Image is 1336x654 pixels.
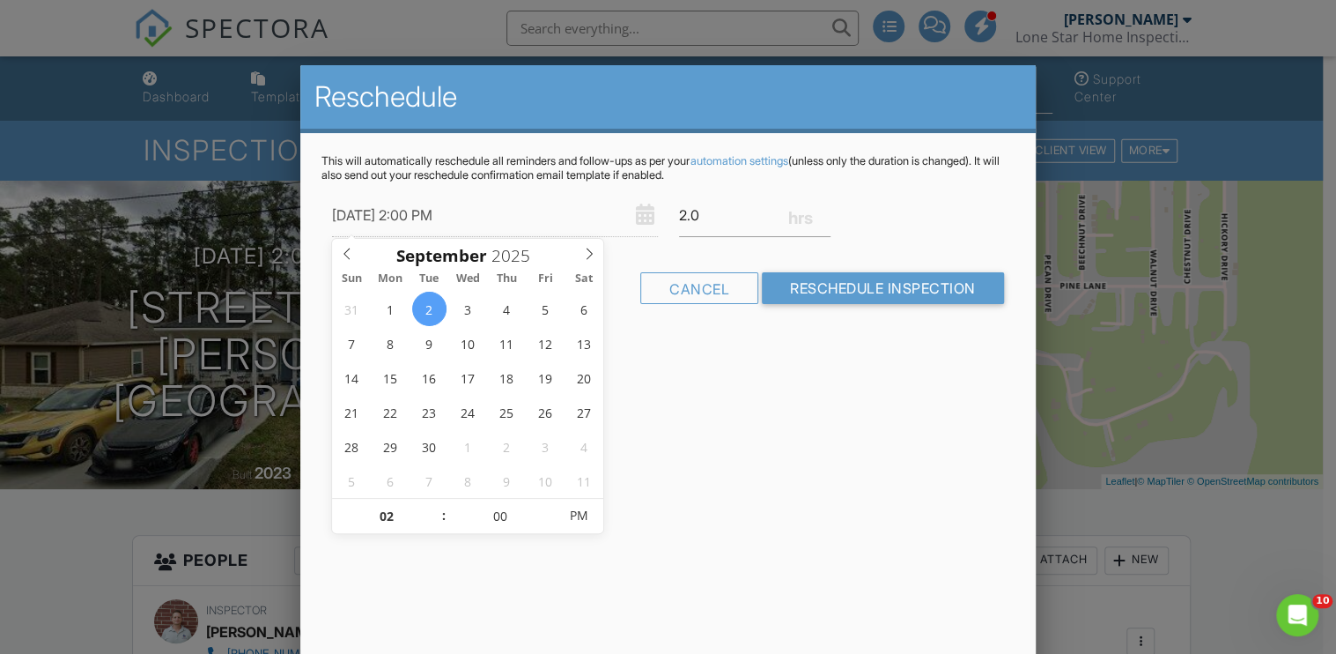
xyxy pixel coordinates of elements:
span: September 1, 2025 [373,292,408,326]
span: October 8, 2025 [451,464,485,498]
h2: Reschedule [314,79,1021,115]
span: October 6, 2025 [373,464,408,498]
span: September 27, 2025 [567,395,602,429]
span: September 8, 2025 [373,326,408,360]
input: Reschedule Inspection [762,272,1004,304]
span: September 12, 2025 [528,326,563,360]
span: September 9, 2025 [412,326,447,360]
span: September 26, 2025 [528,395,563,429]
span: September 25, 2025 [490,395,524,429]
span: September 21, 2025 [335,395,369,429]
span: October 5, 2025 [335,464,369,498]
span: September 17, 2025 [451,360,485,395]
span: October 4, 2025 [567,429,602,464]
span: Tue [410,273,448,285]
span: September 22, 2025 [373,395,408,429]
span: September 30, 2025 [412,429,447,464]
span: September 10, 2025 [451,326,485,360]
span: October 9, 2025 [490,464,524,498]
span: : [440,498,446,533]
span: October 2, 2025 [490,429,524,464]
span: Sat [565,273,603,285]
input: Scroll to increment [486,244,544,267]
div: Cancel [640,272,758,304]
span: September 28, 2025 [335,429,369,464]
span: September 16, 2025 [412,360,447,395]
span: September 6, 2025 [567,292,602,326]
span: Wed [448,273,487,285]
span: August 31, 2025 [335,292,369,326]
p: This will automatically reschedule all reminders and follow-ups as per your (unless only the dura... [321,154,1014,182]
span: October 10, 2025 [528,464,563,498]
span: September 14, 2025 [335,360,369,395]
iframe: Intercom live chat [1276,594,1318,636]
span: Mon [371,273,410,285]
span: Scroll to increment [395,248,486,264]
span: Sun [332,273,371,285]
span: September 29, 2025 [373,429,408,464]
span: September 2, 2025 [412,292,447,326]
span: October 1, 2025 [451,429,485,464]
span: September 20, 2025 [567,360,602,395]
span: Fri [526,273,565,285]
a: automation settings [690,154,787,167]
span: September 15, 2025 [373,360,408,395]
span: October 7, 2025 [412,464,447,498]
span: September 11, 2025 [490,326,524,360]
span: September 19, 2025 [528,360,563,395]
span: September 4, 2025 [490,292,524,326]
span: September 18, 2025 [490,360,524,395]
span: 10 [1312,594,1332,608]
span: September 13, 2025 [567,326,602,360]
span: September 23, 2025 [412,395,447,429]
span: September 5, 2025 [528,292,563,326]
span: Thu [487,273,526,285]
span: September 3, 2025 [451,292,485,326]
span: October 3, 2025 [528,429,563,464]
span: September 24, 2025 [451,395,485,429]
span: September 7, 2025 [335,326,369,360]
span: October 11, 2025 [567,464,602,498]
span: Click to toggle [555,498,603,533]
input: Scroll to increment [447,499,555,534]
input: Scroll to increment [332,499,440,534]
